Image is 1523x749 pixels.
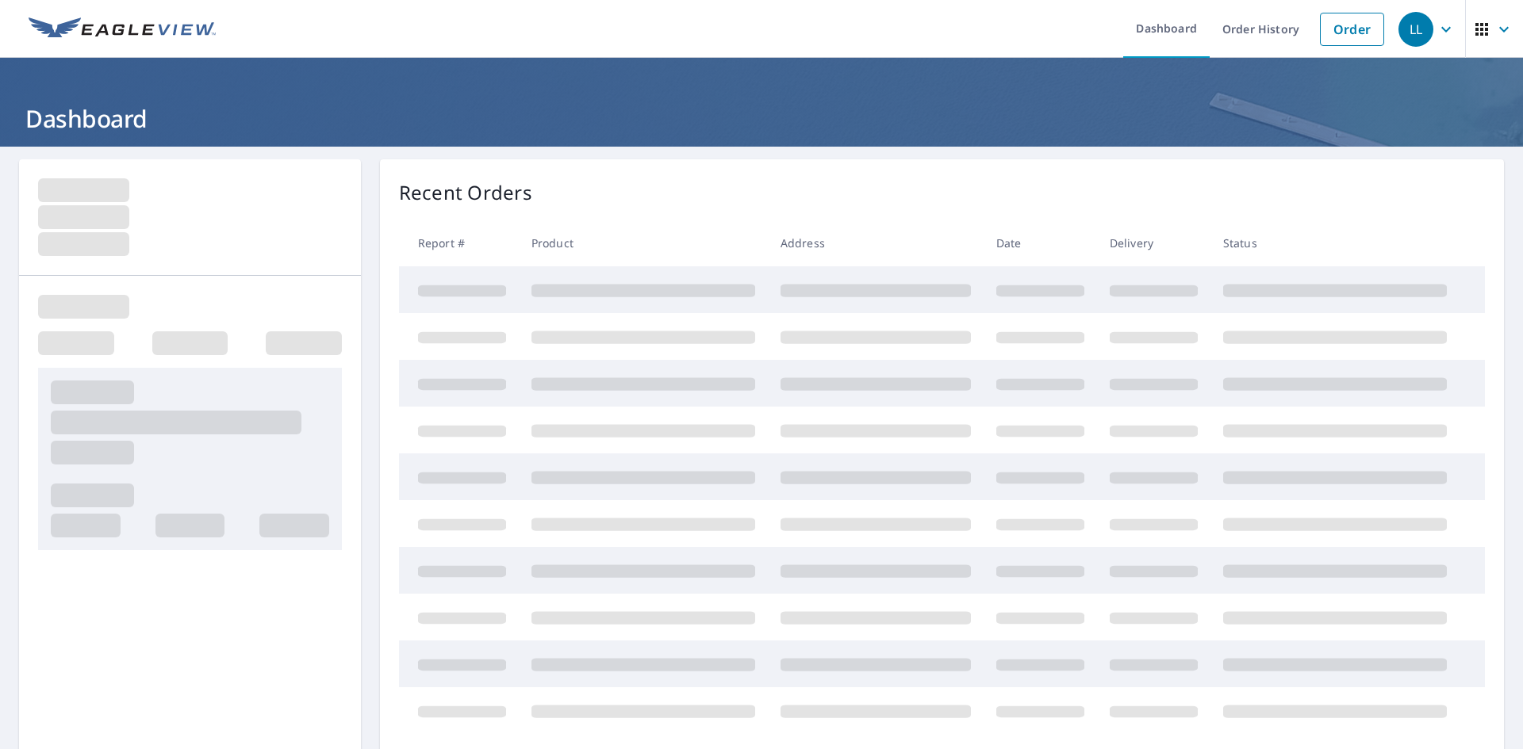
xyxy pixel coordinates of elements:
a: Order [1320,13,1384,46]
p: Recent Orders [399,178,532,207]
th: Date [984,220,1097,266]
div: LL [1398,12,1433,47]
th: Delivery [1097,220,1210,266]
th: Report # [399,220,519,266]
th: Product [519,220,768,266]
th: Address [768,220,984,266]
img: EV Logo [29,17,216,41]
th: Status [1210,220,1460,266]
h1: Dashboard [19,102,1504,135]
